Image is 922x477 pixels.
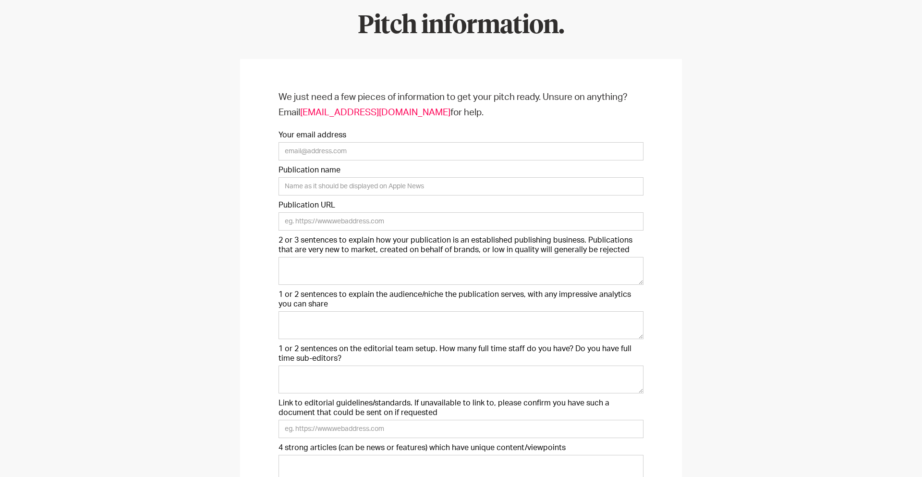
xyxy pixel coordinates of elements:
label: Your email address [279,130,643,140]
input: Name as it should be displayed on Apple News [279,177,643,196]
label: Link to editorial guidelines/standards. If unavailable to link to, please confirm you have such a... [279,398,643,417]
label: Publication name [279,165,643,175]
p: We just need a few pieces of information to get your pitch ready. Unsure on anything? Email for h... [279,90,643,121]
label: 1 or 2 sentences to explain the audience/niche the publication serves, with any impressive analyt... [279,290,643,309]
a: [EMAIL_ADDRESS][DOMAIN_NAME] [300,108,450,117]
input: eg. https://www.webaddress.com [279,212,643,231]
h1: Pitch information. [154,12,768,40]
label: 2 or 3 sentences to explain how your publication is an established publishing business. Publicati... [279,235,643,255]
label: 4 strong articles (can be news or features) which have unique content/viewpoints [279,443,643,453]
input: eg. https://www.webaddress.com [279,420,643,438]
input: email@address.com [279,142,643,160]
label: Publication URL [279,200,643,210]
label: 1 or 2 sentences on the editorial team setup. How many full time staff do you have? Do you have f... [279,344,643,363]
